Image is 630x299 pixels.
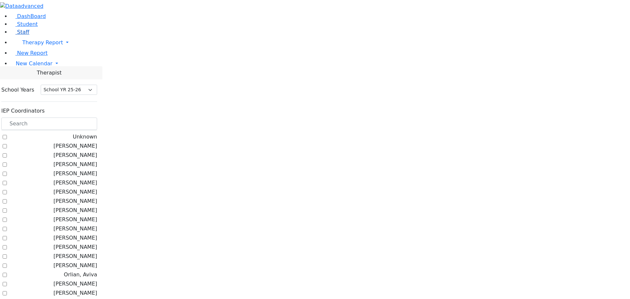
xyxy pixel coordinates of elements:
[53,262,97,269] label: [PERSON_NAME]
[53,160,97,168] label: [PERSON_NAME]
[53,206,97,214] label: [PERSON_NAME]
[10,13,46,19] a: DashBoard
[53,142,97,150] label: [PERSON_NAME]
[53,289,97,297] label: [PERSON_NAME]
[73,133,97,141] label: Unknown
[10,36,630,49] a: Therapy Report
[17,13,46,19] span: DashBoard
[64,271,97,279] label: Orlian, Aviva
[53,151,97,159] label: [PERSON_NAME]
[17,21,38,27] span: Student
[10,21,38,27] a: Student
[16,60,52,67] span: New Calendar
[53,197,97,205] label: [PERSON_NAME]
[1,117,97,130] input: Search
[10,50,48,56] a: New Report
[53,252,97,260] label: [PERSON_NAME]
[1,107,45,115] label: IEP Coordinators
[37,69,61,77] span: Therapist
[53,225,97,233] label: [PERSON_NAME]
[17,29,29,35] span: Staff
[53,179,97,187] label: [PERSON_NAME]
[53,243,97,251] label: [PERSON_NAME]
[53,188,97,196] label: [PERSON_NAME]
[22,39,63,46] span: Therapy Report
[10,57,630,70] a: New Calendar
[53,170,97,178] label: [PERSON_NAME]
[53,280,97,288] label: [PERSON_NAME]
[17,50,48,56] span: New Report
[10,29,29,35] a: Staff
[53,216,97,224] label: [PERSON_NAME]
[1,86,34,94] label: School Years
[53,234,97,242] label: [PERSON_NAME]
